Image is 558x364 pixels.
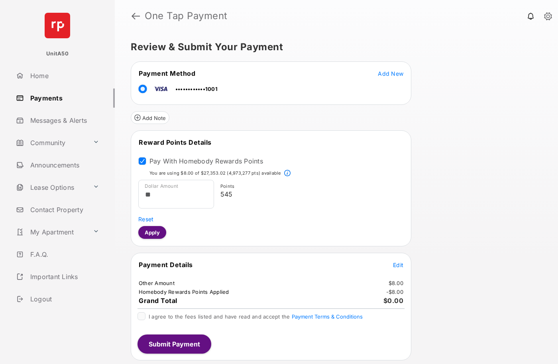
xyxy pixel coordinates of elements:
a: Contact Property [13,200,115,219]
span: I agree to the fees listed and have read and accept the [149,313,363,320]
a: F.A.Q. [13,245,115,264]
td: - $8.00 [386,288,404,295]
button: Submit Payment [138,334,211,354]
p: 545 [220,189,401,199]
span: Payment Method [139,69,195,77]
span: Reward Points Details [139,138,212,146]
p: Points [220,183,401,190]
a: Lease Options [13,178,90,197]
a: Community [13,133,90,152]
strong: One Tap Payment [145,11,228,21]
p: UnitA50 [46,50,69,58]
a: Important Links [13,267,102,286]
a: Home [13,66,115,85]
td: Other Amount [138,279,175,287]
span: $0.00 [383,297,404,305]
a: My Apartment [13,222,90,242]
td: Homebody Rewards Points Applied [138,288,230,295]
a: Announcements [13,155,115,175]
p: You are using $8.00 of $27,353.02 (4,973,277 pts) available [149,170,281,177]
button: Edit [393,261,403,269]
a: Payments [13,89,115,108]
button: Reset [138,215,153,223]
span: Edit [393,262,403,268]
button: Apply [138,226,166,239]
button: Add New [378,69,403,77]
button: Add Note [131,111,169,124]
span: Add New [378,70,403,77]
button: I agree to the fees listed and have read and accept the [292,313,363,320]
span: Grand Total [139,297,177,305]
a: Logout [13,289,115,309]
a: Messages & Alerts [13,111,115,130]
span: Payment Details [139,261,193,269]
td: $8.00 [388,279,404,287]
span: Reset [138,216,153,222]
label: Pay With Homebody Rewards Points [149,157,263,165]
h5: Review & Submit Your Payment [131,42,536,52]
span: ••••••••••••1001 [175,86,218,92]
img: svg+xml;base64,PHN2ZyB4bWxucz0iaHR0cDovL3d3dy53My5vcmcvMjAwMC9zdmciIHdpZHRoPSI2NCIgaGVpZ2h0PSI2NC... [45,13,70,38]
